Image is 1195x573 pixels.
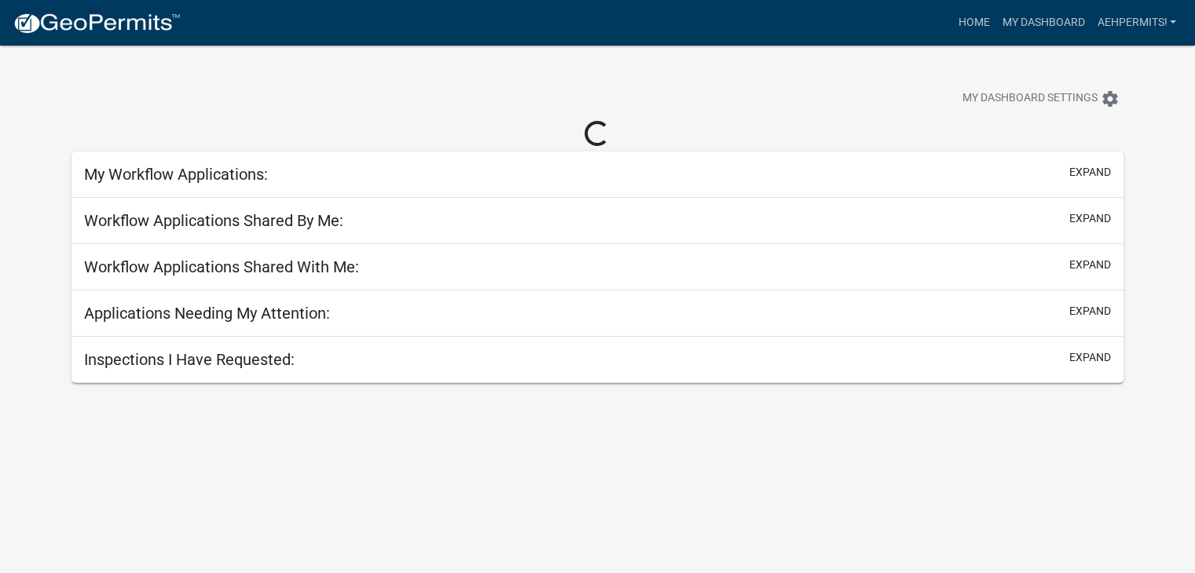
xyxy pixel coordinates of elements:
button: expand [1069,257,1111,273]
a: My Dashboard [995,8,1091,38]
button: expand [1069,349,1111,366]
h5: Applications Needing My Attention: [84,304,330,323]
h5: Workflow Applications Shared With Me: [84,257,359,276]
h5: Inspections I Have Requested: [84,350,295,369]
h5: My Workflow Applications: [84,165,268,184]
button: expand [1069,303,1111,319]
button: expand [1069,164,1111,181]
span: My Dashboard Settings [962,89,1098,108]
a: AEHPERMITS! [1091,8,1182,38]
button: My Dashboard Settingssettings [950,83,1132,114]
a: Home [951,8,995,38]
button: expand [1069,210,1111,227]
h5: Workflow Applications Shared By Me: [84,211,343,230]
i: settings [1101,89,1120,108]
